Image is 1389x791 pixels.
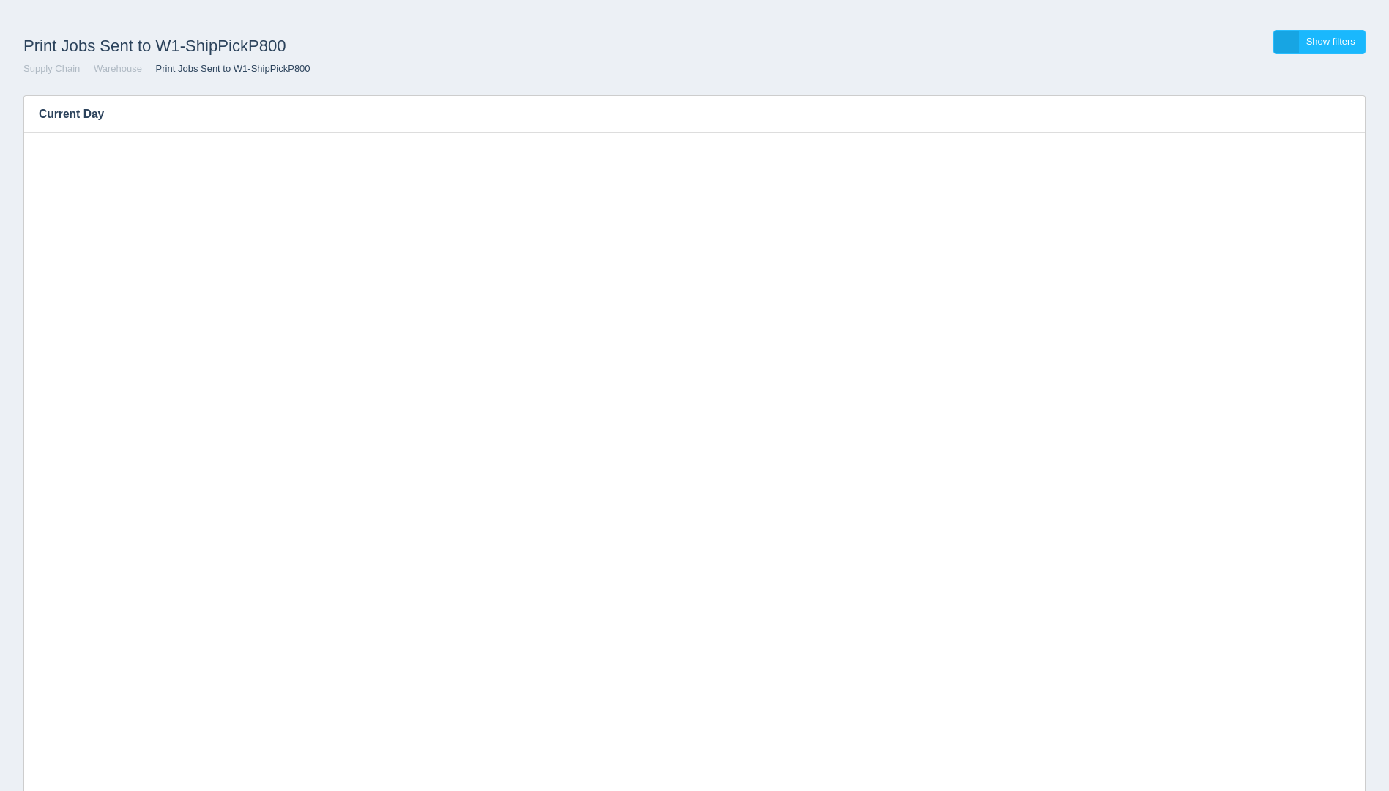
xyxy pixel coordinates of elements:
a: Supply Chain [23,63,80,74]
li: Print Jobs Sent to W1-ShipPickP800 [145,62,310,76]
h3: Current Day [24,96,1320,133]
span: Show filters [1306,36,1355,47]
a: Warehouse [94,63,142,74]
h1: Print Jobs Sent to W1-ShipPickP800 [23,30,695,62]
a: Show filters [1273,30,1366,54]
